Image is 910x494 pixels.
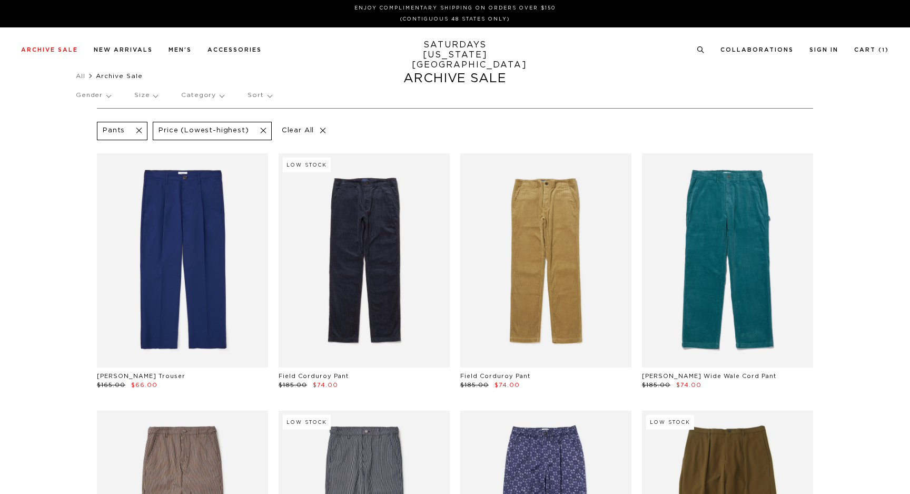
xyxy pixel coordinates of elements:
[25,15,885,23] p: (Contiguous 48 States Only)
[460,382,489,388] span: $185.00
[882,48,885,53] small: 1
[76,73,85,79] a: All
[97,382,125,388] span: $165.00
[283,158,331,172] div: Low Stock
[313,382,338,388] span: $74.00
[642,382,670,388] span: $185.00
[25,4,885,12] p: Enjoy Complimentary Shipping on Orders Over $150
[279,382,307,388] span: $185.00
[131,382,157,388] span: $66.00
[169,47,192,53] a: Men's
[159,127,249,135] p: Price (Lowest-highest)
[720,47,794,53] a: Collaborations
[97,373,185,379] a: [PERSON_NAME] Trouser
[412,40,499,70] a: SATURDAYS[US_STATE][GEOGRAPHIC_DATA]
[283,415,331,430] div: Low Stock
[181,83,224,108] p: Category
[134,83,157,108] p: Size
[248,83,271,108] p: Sort
[94,47,153,53] a: New Arrivals
[809,47,838,53] a: Sign In
[21,47,78,53] a: Archive Sale
[676,382,701,388] span: $74.00
[494,382,520,388] span: $74.00
[207,47,262,53] a: Accessories
[646,415,694,430] div: Low Stock
[642,373,776,379] a: [PERSON_NAME] Wide Wale Cord Pant
[96,73,143,79] span: Archive Sale
[103,127,125,135] p: Pants
[854,47,889,53] a: Cart (1)
[460,373,530,379] a: Field Corduroy Pant
[279,373,349,379] a: Field Corduroy Pant
[76,83,111,108] p: Gender
[277,122,331,140] p: Clear All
